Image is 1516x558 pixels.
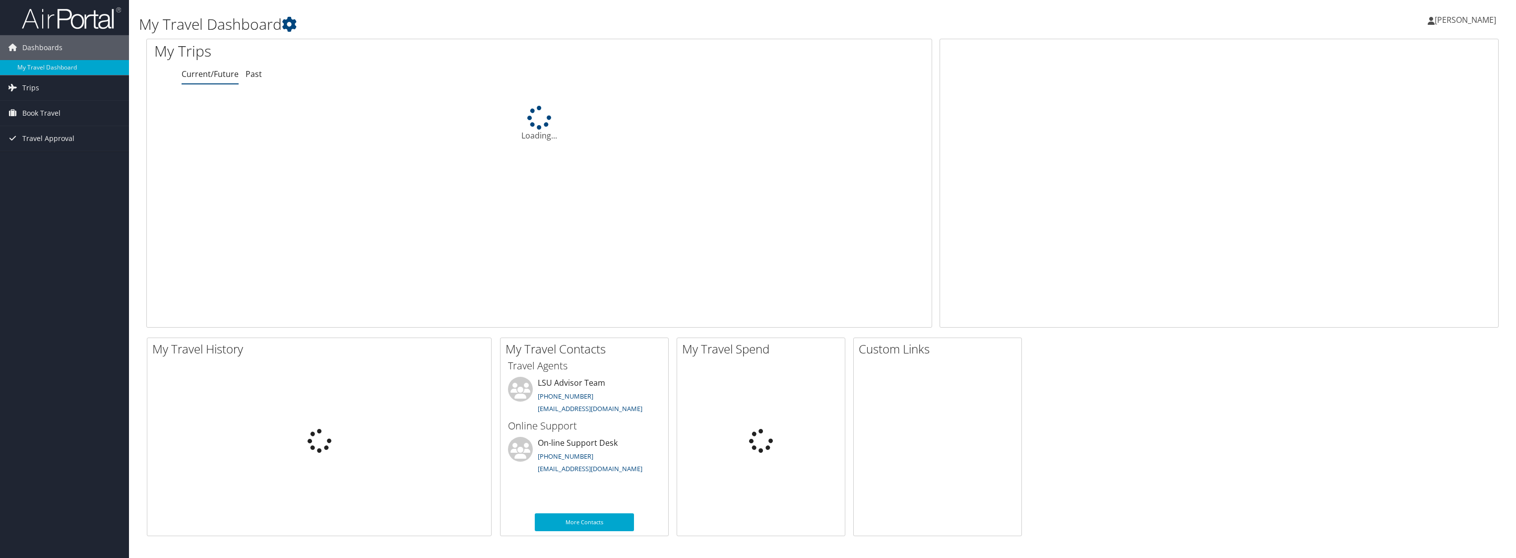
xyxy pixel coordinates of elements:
li: LSU Advisor Team [503,377,666,418]
div: Loading... [147,106,932,141]
h2: My Travel History [152,341,491,357]
span: Travel Approval [22,126,74,151]
a: [PHONE_NUMBER] [538,452,593,461]
img: airportal-logo.png [22,6,121,30]
a: Past [246,69,262,79]
span: Book Travel [22,101,61,126]
a: [EMAIL_ADDRESS][DOMAIN_NAME] [538,464,642,473]
li: On-line Support Desk [503,437,666,478]
h1: My Trips [154,41,597,62]
h2: Custom Links [859,341,1021,357]
a: [PERSON_NAME] [1428,5,1506,35]
a: Current/Future [182,69,239,79]
a: [EMAIL_ADDRESS][DOMAIN_NAME] [538,404,642,413]
h1: My Travel Dashboard [139,14,1050,35]
span: [PERSON_NAME] [1435,14,1496,25]
h3: Travel Agents [508,359,661,373]
a: [PHONE_NUMBER] [538,392,593,401]
a: More Contacts [535,513,634,531]
h2: My Travel Spend [682,341,845,357]
span: Dashboards [22,35,63,60]
span: Trips [22,75,39,100]
h3: Online Support [508,419,661,433]
h2: My Travel Contacts [505,341,668,357]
